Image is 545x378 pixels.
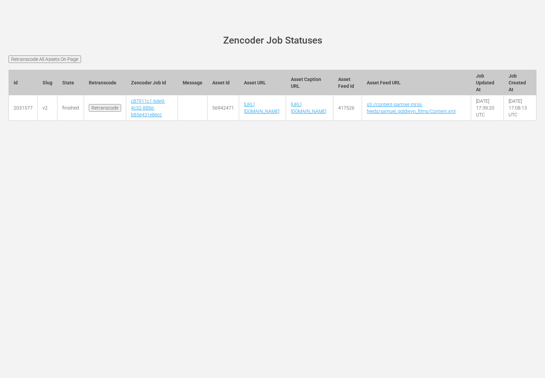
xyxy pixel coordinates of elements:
[207,70,239,95] th: Asset Id
[131,98,165,117] a: c87911c1-6de9-4c32-888e-b85e431e8ecc
[367,102,456,114] a: s3://content-partner-mrss-feeds/samuel_goldwyn_films/Content.xml
[207,95,239,121] td: 56942471
[333,95,362,121] td: 417526
[333,70,362,95] th: Asset Feed Id
[89,104,121,112] input: Retranscode
[57,95,84,121] td: finished
[9,55,81,63] input: Retranscode All Assets On Page
[362,70,471,95] th: Asset Feed URL
[244,102,279,114] a: [URL][DOMAIN_NAME]
[38,95,57,121] td: v2
[57,70,84,95] th: State
[9,95,38,121] td: 2031577
[9,70,38,95] th: Id
[286,70,333,95] th: Asset Caption URL
[126,70,178,95] th: Zencoder Job Id
[503,70,536,95] th: Job Created At
[38,70,57,95] th: Slug
[503,95,536,121] td: [DATE] 17:08:13 UTC
[178,70,207,95] th: Message
[291,102,326,114] a: [URL][DOMAIN_NAME]
[471,70,503,95] th: Job Updated At
[239,70,286,95] th: Asset URL
[471,95,503,121] td: [DATE] 17:39:20 UTC
[84,70,126,95] th: Retranscode
[18,35,527,46] h1: Zencoder Job Statuses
